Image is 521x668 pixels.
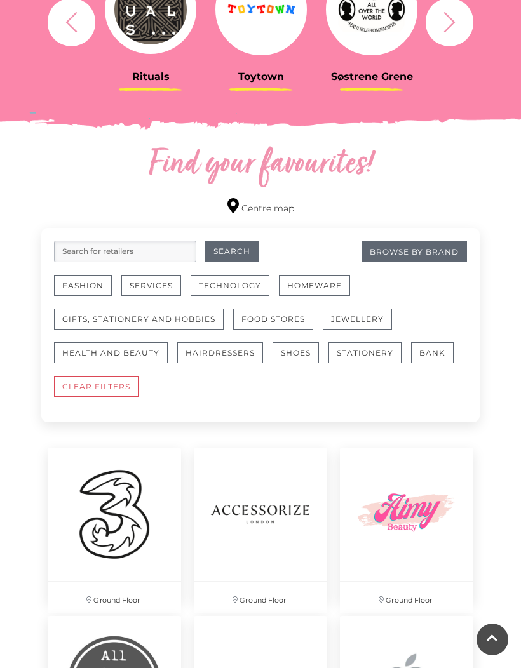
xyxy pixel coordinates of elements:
[323,309,392,330] button: Jewellery
[215,70,307,83] h3: Toytown
[334,441,480,610] a: Ground Floor
[54,342,177,376] a: Health and Beauty
[191,275,269,296] button: Technology
[233,309,313,330] button: Food Stores
[273,342,328,376] a: Shoes
[54,309,224,330] button: Gifts, Stationery and Hobbies
[121,275,191,309] a: Services
[411,342,463,376] a: Bank
[340,582,473,613] p: Ground Floor
[177,342,263,363] button: Hairdressers
[54,309,233,342] a: Gifts, Stationery and Hobbies
[121,275,181,296] button: Services
[54,342,168,363] button: Health and Beauty
[227,198,294,215] a: Centre map
[54,275,121,309] a: Fashion
[54,241,196,262] input: Search for retailers
[194,582,327,613] p: Ground Floor
[187,441,334,610] a: Ground Floor
[191,275,279,309] a: Technology
[362,241,467,262] a: Browse By Brand
[54,376,148,410] a: CLEAR FILTERS
[323,309,402,342] a: Jewellery
[54,376,139,397] button: CLEAR FILTERS
[48,582,181,613] p: Ground Floor
[279,275,360,309] a: Homeware
[41,441,187,610] a: Ground Floor
[279,275,350,296] button: Homeware
[233,309,323,342] a: Food Stores
[54,275,112,296] button: Fashion
[105,70,196,83] h3: Rituals
[328,342,402,363] button: Stationery
[177,342,273,376] a: Hairdressers
[205,241,259,262] button: Search
[41,145,480,185] h2: Find your favourites!
[328,342,411,376] a: Stationery
[326,70,417,83] h3: Søstrene Grene
[273,342,319,363] button: Shoes
[411,342,454,363] button: Bank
